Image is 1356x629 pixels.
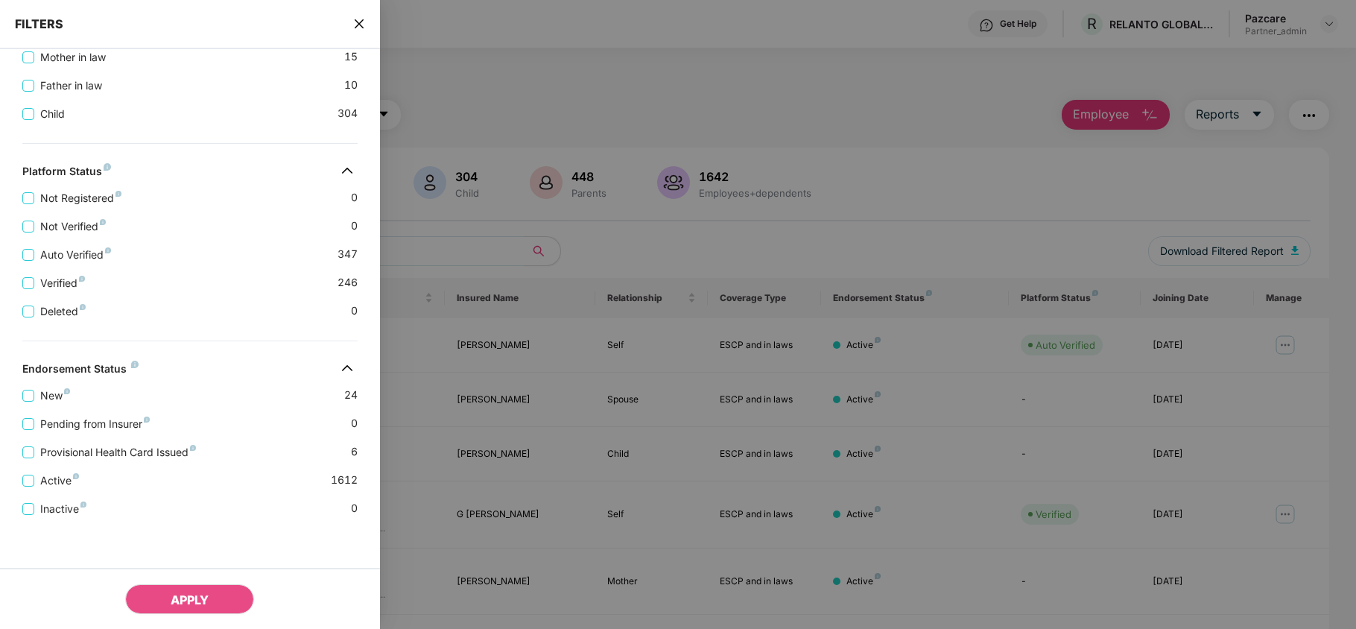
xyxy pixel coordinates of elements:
[22,362,139,380] div: Endorsement Status
[64,388,70,394] img: svg+xml;base64,PHN2ZyB4bWxucz0iaHR0cDovL3d3dy53My5vcmcvMjAwMC9zdmciIHdpZHRoPSI4IiBoZWlnaHQ9IjgiIH...
[338,246,358,263] span: 347
[351,189,358,206] span: 0
[34,388,76,404] span: New
[100,219,106,225] img: svg+xml;base64,PHN2ZyB4bWxucz0iaHR0cDovL3d3dy53My5vcmcvMjAwMC9zdmciIHdpZHRoPSI4IiBoZWlnaHQ9IjgiIH...
[105,247,111,253] img: svg+xml;base64,PHN2ZyB4bWxucz0iaHR0cDovL3d3dy53My5vcmcvMjAwMC9zdmciIHdpZHRoPSI4IiBoZWlnaHQ9IjgiIH...
[34,78,108,94] span: Father in law
[34,444,202,461] span: Provisional Health Card Issued
[344,77,358,94] span: 10
[34,303,92,320] span: Deleted
[34,106,71,122] span: Child
[22,165,111,183] div: Platform Status
[331,472,358,489] span: 1612
[34,275,91,291] span: Verified
[80,502,86,508] img: svg+xml;base64,PHN2ZyB4bWxucz0iaHR0cDovL3d3dy53My5vcmcvMjAwMC9zdmciIHdpZHRoPSI4IiBoZWlnaHQ9IjgiIH...
[34,416,156,432] span: Pending from Insurer
[34,501,92,517] span: Inactive
[351,500,358,517] span: 0
[73,473,79,479] img: svg+xml;base64,PHN2ZyB4bWxucz0iaHR0cDovL3d3dy53My5vcmcvMjAwMC9zdmciIHdpZHRoPSI4IiBoZWlnaHQ9IjgiIH...
[79,276,85,282] img: svg+xml;base64,PHN2ZyB4bWxucz0iaHR0cDovL3d3dy53My5vcmcvMjAwMC9zdmciIHdpZHRoPSI4IiBoZWlnaHQ9IjgiIH...
[15,16,63,31] span: FILTERS
[171,592,209,607] span: APPLY
[335,159,359,183] img: svg+xml;base64,PHN2ZyB4bWxucz0iaHR0cDovL3d3dy53My5vcmcvMjAwMC9zdmciIHdpZHRoPSIzMiIgaGVpZ2h0PSIzMi...
[351,415,358,432] span: 0
[34,190,127,206] span: Not Registered
[190,445,196,451] img: svg+xml;base64,PHN2ZyB4bWxucz0iaHR0cDovL3d3dy53My5vcmcvMjAwMC9zdmciIHdpZHRoPSI4IiBoZWlnaHQ9IjgiIH...
[351,218,358,235] span: 0
[115,191,121,197] img: svg+xml;base64,PHN2ZyB4bWxucz0iaHR0cDovL3d3dy53My5vcmcvMjAwMC9zdmciIHdpZHRoPSI4IiBoZWlnaHQ9IjgiIH...
[344,387,358,404] span: 24
[344,48,358,66] span: 15
[131,361,139,368] img: svg+xml;base64,PHN2ZyB4bWxucz0iaHR0cDovL3d3dy53My5vcmcvMjAwMC9zdmciIHdpZHRoPSI4IiBoZWlnaHQ9IjgiIH...
[351,443,358,461] span: 6
[125,584,254,614] button: APPLY
[104,163,111,171] img: svg+xml;base64,PHN2ZyB4bWxucz0iaHR0cDovL3d3dy53My5vcmcvMjAwMC9zdmciIHdpZHRoPSI4IiBoZWlnaHQ9IjgiIH...
[351,303,358,320] span: 0
[144,417,150,423] img: svg+xml;base64,PHN2ZyB4bWxucz0iaHR0cDovL3d3dy53My5vcmcvMjAwMC9zdmciIHdpZHRoPSI4IiBoZWlnaHQ9IjgiIH...
[34,218,112,235] span: Not Verified
[34,49,112,66] span: Mother in law
[80,304,86,310] img: svg+xml;base64,PHN2ZyB4bWxucz0iaHR0cDovL3d3dy53My5vcmcvMjAwMC9zdmciIHdpZHRoPSI4IiBoZWlnaHQ9IjgiIH...
[338,105,358,122] span: 304
[335,356,359,380] img: svg+xml;base64,PHN2ZyB4bWxucz0iaHR0cDovL3d3dy53My5vcmcvMjAwMC9zdmciIHdpZHRoPSIzMiIgaGVpZ2h0PSIzMi...
[353,16,365,31] span: close
[338,274,358,291] span: 246
[34,247,117,263] span: Auto Verified
[34,472,85,489] span: Active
